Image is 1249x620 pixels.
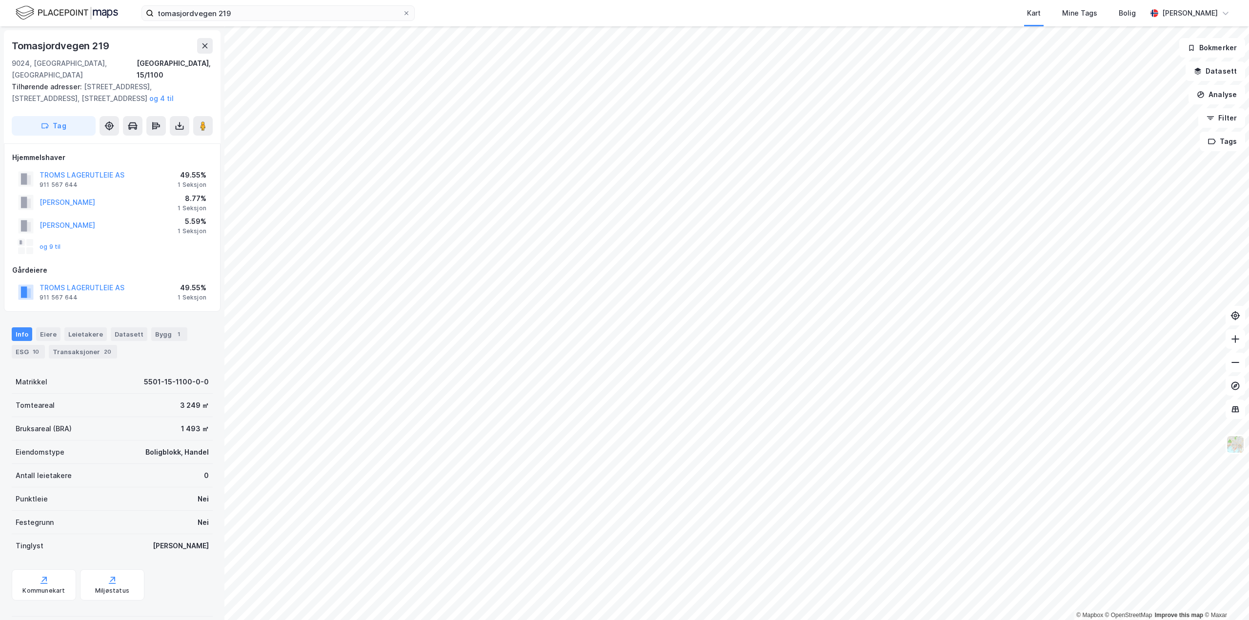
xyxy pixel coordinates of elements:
[36,327,60,341] div: Eiere
[12,82,84,91] span: Tilhørende adresser:
[178,169,206,181] div: 49.55%
[153,540,209,552] div: [PERSON_NAME]
[12,152,212,163] div: Hjemmelshaver
[1027,7,1041,19] div: Kart
[178,181,206,189] div: 1 Seksjon
[16,4,118,21] img: logo.f888ab2527a4732fd821a326f86c7f29.svg
[1119,7,1136,19] div: Bolig
[204,470,209,481] div: 0
[12,264,212,276] div: Gårdeiere
[178,294,206,301] div: 1 Seksjon
[16,376,47,388] div: Matrikkel
[1200,573,1249,620] iframe: Chat Widget
[22,587,65,595] div: Kommunekart
[16,493,48,505] div: Punktleie
[1198,108,1245,128] button: Filter
[144,376,209,388] div: 5501-15-1100-0-0
[154,6,403,20] input: Søk på adresse, matrikkel, gårdeiere, leietakere eller personer
[16,400,55,411] div: Tomteareal
[102,347,113,357] div: 20
[12,116,96,136] button: Tag
[178,204,206,212] div: 1 Seksjon
[111,327,147,341] div: Datasett
[64,327,107,341] div: Leietakere
[16,517,54,528] div: Festegrunn
[178,216,206,227] div: 5.59%
[1186,61,1245,81] button: Datasett
[1062,7,1097,19] div: Mine Tags
[198,517,209,528] div: Nei
[198,493,209,505] div: Nei
[95,587,129,595] div: Miljøstatus
[12,38,111,54] div: Tomasjordvegen 219
[40,294,78,301] div: 911 567 644
[1155,612,1203,619] a: Improve this map
[12,327,32,341] div: Info
[12,81,205,104] div: [STREET_ADDRESS], [STREET_ADDRESS], [STREET_ADDRESS]
[1162,7,1218,19] div: [PERSON_NAME]
[1200,132,1245,151] button: Tags
[1226,435,1245,454] img: Z
[137,58,213,81] div: [GEOGRAPHIC_DATA], 15/1100
[12,58,137,81] div: 9024, [GEOGRAPHIC_DATA], [GEOGRAPHIC_DATA]
[16,423,72,435] div: Bruksareal (BRA)
[145,446,209,458] div: Boligblokk, Handel
[12,345,45,359] div: ESG
[174,329,183,339] div: 1
[178,193,206,204] div: 8.77%
[1179,38,1245,58] button: Bokmerker
[178,282,206,294] div: 49.55%
[31,347,41,357] div: 10
[151,327,187,341] div: Bygg
[1200,573,1249,620] div: Kontrollprogram for chat
[16,446,64,458] div: Eiendomstype
[40,181,78,189] div: 911 567 644
[178,227,206,235] div: 1 Seksjon
[180,400,209,411] div: 3 249 ㎡
[16,540,43,552] div: Tinglyst
[16,470,72,481] div: Antall leietakere
[1076,612,1103,619] a: Mapbox
[1189,85,1245,104] button: Analyse
[181,423,209,435] div: 1 493 ㎡
[49,345,117,359] div: Transaksjoner
[1105,612,1152,619] a: OpenStreetMap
